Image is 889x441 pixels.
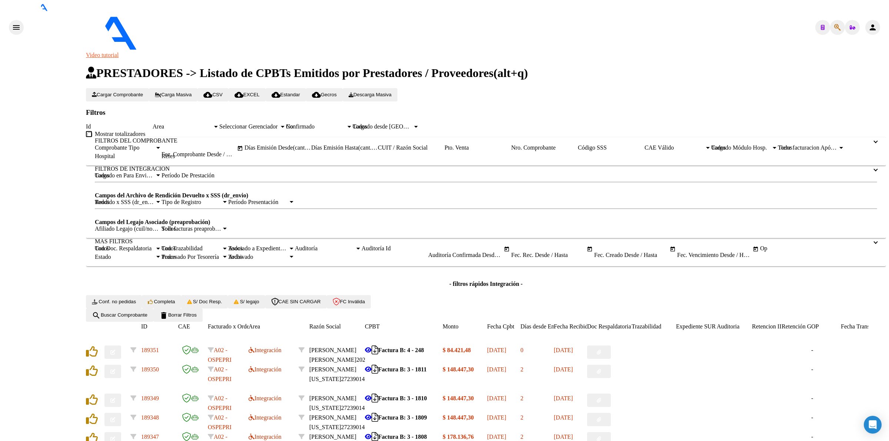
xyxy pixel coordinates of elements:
[443,434,474,440] strong: $ 178.136,76
[208,395,232,411] span: A02 - OSPEPRI
[811,366,813,372] span: -
[234,92,260,97] span: EXCEL
[349,92,392,97] span: Descarga Masiva
[520,414,523,421] span: 2
[841,323,884,330] span: Fecha Transferido
[502,245,511,254] button: Open calendar
[92,299,136,304] span: Conf. no pedidas
[443,323,459,330] span: Monto
[520,395,523,401] span: 2
[272,92,300,97] span: Estandar
[86,66,493,80] span: PRESTADORES -> Listado de CPBTs Emitidos por Prestadores / Proveedores
[203,90,212,99] mat-icon: cloud_download
[95,245,109,251] span: Todos
[95,199,109,205] span: Todos
[632,322,676,331] datatable-header-cell: Trazabilidad
[95,219,210,225] strong: Campos del Legajo Asociado (preaprobación)
[162,225,176,232] span: Todos
[208,414,232,430] span: A02 - OSPEPRI
[546,245,582,252] input: Fecha fin
[208,322,249,331] datatable-header-cell: Facturado x Orden De
[443,366,474,372] strong: $ 148.447,30
[309,322,365,331] datatable-header-cell: Razón Social
[86,166,886,172] mat-expansion-panel-header: FILTROS DE INTEGRACION
[92,311,101,320] mat-icon: search
[271,299,321,304] span: CAE SIN CARGAR
[228,254,243,260] span: Todos
[219,123,279,130] span: Seleccionar Gerenciador
[95,254,155,260] span: Estado
[86,144,886,166] div: FILTROS DEL COMPROBANTE
[12,23,21,32] mat-icon: menu
[162,245,176,251] span: Todos
[142,295,181,308] button: Completa
[554,434,573,440] span: [DATE]
[333,299,365,304] span: FC Inválida
[234,299,259,304] span: S/ legajo
[229,88,266,101] button: EXCEL
[645,144,705,151] span: CAE Válido
[487,414,506,421] span: [DATE]
[343,91,397,97] app-download-masive: Descarga masiva de comprobantes (adjuntos)
[228,199,288,206] span: Período Presentación
[86,295,142,308] button: Conf. no pedidas
[629,245,665,252] input: Fecha fin
[309,394,365,413] div: 27239014114
[86,172,886,238] div: FILTROS DE INTEGRACION
[159,312,197,318] span: Borrar Filtros
[228,295,265,308] button: S/ legajo
[141,395,159,401] span: 189349
[208,366,232,382] span: A02 - OSPEPRI
[587,323,631,330] span: Doc Respaldatoria
[86,281,886,287] h4: - filtros rápidos Integración -
[141,434,159,440] span: 189347
[141,366,159,372] span: 189350
[228,245,243,251] span: Todos
[249,323,260,330] span: Area
[309,413,365,432] div: 27239014114
[520,322,554,331] datatable-header-cell: Días desde Emisión
[306,88,343,101] button: Gecros
[378,366,427,372] strong: Factura B: 3 - 1811
[487,366,506,372] span: [DATE]
[717,323,739,330] span: Auditoria
[751,245,760,254] button: Open calendar
[594,245,623,252] input: Fecha inicio
[811,323,819,330] span: OP
[677,245,706,252] input: Fecha inicio
[236,144,244,153] button: Open calendar
[95,131,145,137] span: Mostrar totalizadores
[811,347,813,353] span: -
[841,322,882,331] datatable-header-cell: Fecha Transferido
[86,137,886,144] mat-expansion-panel-header: FILTROS DEL COMPROBANTE
[162,199,222,206] span: Tipo de Registro
[353,123,367,130] span: Todos
[864,416,882,434] div: Open Intercom Messenger
[443,414,474,421] strong: $ 148.447,30
[309,366,356,382] span: [PERSON_NAME][US_STATE]
[520,366,523,372] span: 2
[249,322,299,331] datatable-header-cell: Area
[234,90,243,99] mat-icon: cloud_download
[811,414,813,421] span: -
[95,192,248,198] strong: Campos del Archivo de Rendición Devuelto x SSS (dr_envio)
[286,123,293,130] span: No
[520,323,567,330] span: Días desde Emisión
[86,308,153,322] button: Buscar Comprobante
[712,245,748,252] input: Fecha fin
[752,322,782,331] datatable-header-cell: Retencion IIBB
[309,323,341,330] span: Razón Social
[187,299,222,304] span: S/ Doc Resp.
[178,322,208,331] datatable-header-cell: CAE
[443,347,471,353] strong: $ 84.421,48
[24,11,199,50] img: Logo SAAS
[153,308,203,322] button: Borrar Filtros
[249,395,282,401] span: Integración
[587,322,632,331] datatable-header-cell: Doc Respaldatoria
[443,395,474,401] strong: $ 148.447,30
[309,365,365,384] div: 27239014114
[312,90,321,99] mat-icon: cloud_download
[487,322,520,331] datatable-header-cell: Fecha Cpbt
[782,322,811,331] datatable-header-cell: Retención Ganancias
[487,323,514,330] span: Fecha Cpbt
